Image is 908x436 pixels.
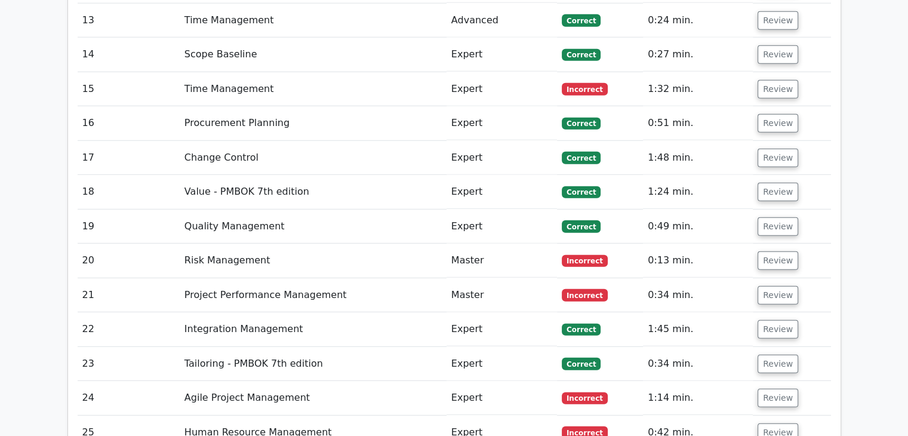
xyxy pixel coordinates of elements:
[643,278,753,312] td: 0:34 min.
[447,278,557,312] td: Master
[78,244,180,278] td: 20
[78,278,180,312] td: 21
[643,141,753,175] td: 1:48 min.
[78,4,180,38] td: 13
[758,149,798,167] button: Review
[643,347,753,381] td: 0:34 min.
[180,210,447,244] td: Quality Management
[78,106,180,140] td: 16
[180,312,447,346] td: Integration Management
[78,347,180,381] td: 23
[562,152,601,164] span: Correct
[78,72,180,106] td: 15
[562,186,601,198] span: Correct
[447,175,557,209] td: Expert
[562,392,608,404] span: Incorrect
[180,244,447,278] td: Risk Management
[180,38,447,72] td: Scope Baseline
[758,183,798,201] button: Review
[643,312,753,346] td: 1:45 min.
[758,320,798,339] button: Review
[180,347,447,381] td: Tailoring - PMBOK 7th edition
[180,72,447,106] td: Time Management
[447,381,557,415] td: Expert
[758,355,798,373] button: Review
[180,278,447,312] td: Project Performance Management
[758,114,798,133] button: Review
[562,14,601,26] span: Correct
[447,72,557,106] td: Expert
[562,220,601,232] span: Correct
[643,72,753,106] td: 1:32 min.
[78,381,180,415] td: 24
[562,83,608,95] span: Incorrect
[758,286,798,305] button: Review
[447,4,557,38] td: Advanced
[180,175,447,209] td: Value - PMBOK 7th edition
[643,4,753,38] td: 0:24 min.
[562,49,601,61] span: Correct
[562,289,608,301] span: Incorrect
[643,381,753,415] td: 1:14 min.
[447,38,557,72] td: Expert
[447,244,557,278] td: Master
[447,210,557,244] td: Expert
[643,175,753,209] td: 1:24 min.
[562,358,601,370] span: Correct
[180,106,447,140] td: Procurement Planning
[180,4,447,38] td: Time Management
[447,347,557,381] td: Expert
[758,80,798,99] button: Review
[78,210,180,244] td: 19
[643,38,753,72] td: 0:27 min.
[447,141,557,175] td: Expert
[758,45,798,64] button: Review
[758,11,798,30] button: Review
[758,251,798,270] button: Review
[758,389,798,407] button: Review
[643,244,753,278] td: 0:13 min.
[447,312,557,346] td: Expert
[562,255,608,267] span: Incorrect
[758,217,798,236] button: Review
[643,106,753,140] td: 0:51 min.
[78,312,180,346] td: 22
[78,38,180,72] td: 14
[180,381,447,415] td: Agile Project Management
[78,175,180,209] td: 18
[643,210,753,244] td: 0:49 min.
[447,106,557,140] td: Expert
[180,141,447,175] td: Change Control
[78,141,180,175] td: 17
[562,324,601,336] span: Correct
[562,118,601,130] span: Correct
